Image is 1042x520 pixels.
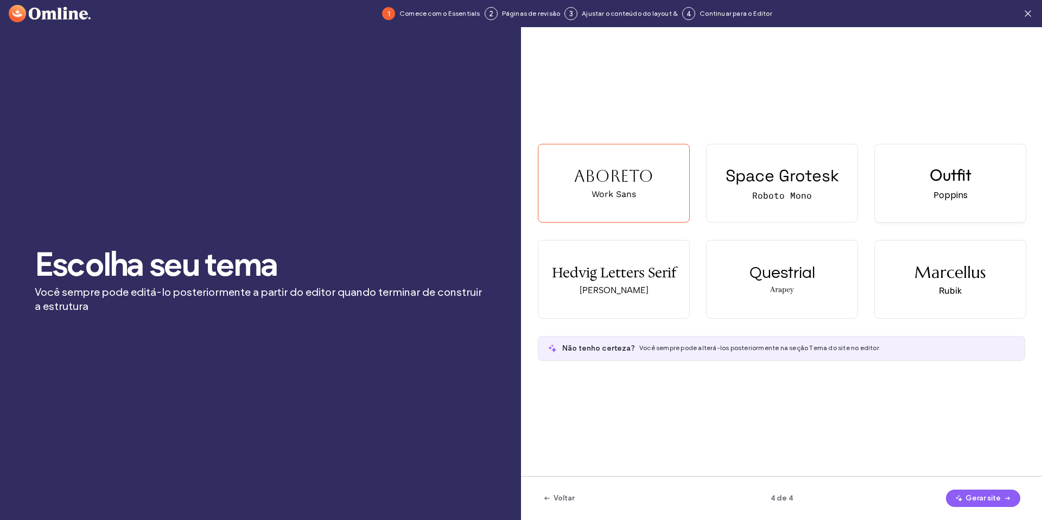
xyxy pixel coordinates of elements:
[35,248,486,281] span: Escolha seu tema
[749,264,815,281] div: Questrial
[914,262,986,282] div: Marcellus
[939,286,962,296] div: Rubik
[502,9,561,18] span: Páginas de revisão
[485,7,498,20] div: 2
[726,165,839,186] div: Space Grotesk
[700,9,772,18] span: Continuar para o Editor
[946,490,1020,507] button: Gerar site
[564,7,577,20] div: 3
[562,343,635,354] span: Não tenho certeza?
[382,7,395,20] div: 1
[592,189,636,199] div: Work Sans
[399,9,480,18] span: Comece com o Essentials
[543,490,574,507] button: Voltar
[639,344,881,352] span: Você sempre pode alterá-los posteriormente na seção Tema do site no editor.
[930,164,971,185] div: Outfit
[710,493,853,504] span: 4 de 4
[574,167,653,186] div: Aboreto
[582,9,678,18] span: Ajustar o conteúdo do layout &
[35,285,486,313] span: Você sempre pode editá-lo posteriormente a partir do editor quando terminar de construir a estrutura
[770,284,794,294] div: Arapey
[552,263,676,282] div: Hedvig Letters Serif
[752,189,812,201] div: Roboto Mono
[24,8,52,17] span: Ajuda
[682,7,695,20] div: 4
[933,188,968,202] div: Poppins
[580,285,649,295] div: [PERSON_NAME]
